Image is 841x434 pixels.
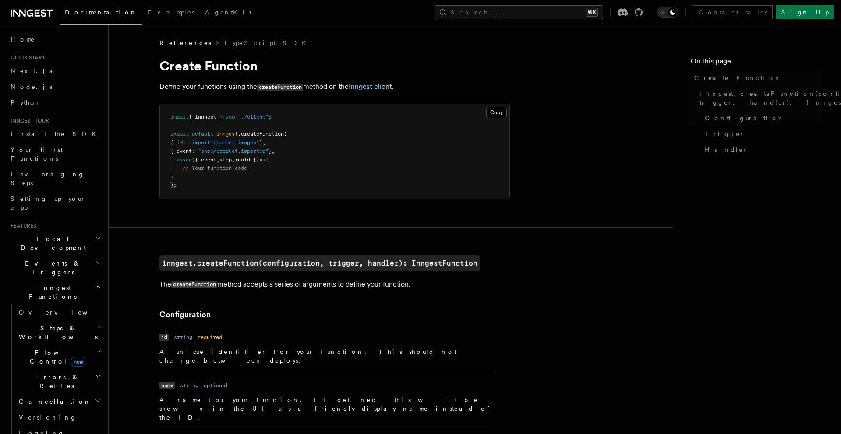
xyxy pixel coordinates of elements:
[11,171,85,186] span: Leveraging Steps
[15,324,98,341] span: Steps & Workflows
[177,157,192,163] span: async
[701,142,823,157] a: Handler
[7,117,49,124] span: Inngest tour
[198,148,269,154] span: "shop/product.imported"
[349,82,392,91] a: Inngest client
[7,166,103,191] a: Leveraging Steps
[7,255,103,280] button: Events & Triggers
[705,114,784,122] span: Configuration
[159,308,211,321] a: Configuration
[15,348,96,366] span: Flow Control
[776,5,834,19] a: Sign Up
[7,63,103,79] a: Next.js
[19,414,77,421] span: Versioning
[216,157,219,163] span: ,
[269,148,272,154] span: }
[435,5,603,19] button: Search...⌘K
[170,148,192,154] span: { event
[238,114,269,120] span: "./client"
[189,140,259,146] span: "import-product-images"
[192,148,195,154] span: :
[183,165,247,171] span: // Your function code
[15,304,103,320] a: Overview
[15,373,95,390] span: Errors & Retries
[15,345,103,369] button: Flow Controlnew
[657,7,678,17] button: Toggle dark mode
[11,146,63,162] span: Your first Functions
[219,157,232,163] span: step
[15,397,91,406] span: Cancellation
[693,5,773,19] a: Contact sales
[7,79,103,94] a: Node.js
[7,31,103,47] a: Home
[7,54,45,61] span: Quick start
[11,67,52,74] span: Next.js
[170,140,183,146] span: { id
[192,131,213,137] span: default
[174,334,192,341] dd: string
[284,131,287,137] span: (
[200,3,257,24] a: AgentKit
[7,234,95,252] span: Local Development
[696,86,823,110] a: inngest.createFunction(configuration, trigger, handler): InngestFunction
[259,157,265,163] span: =>
[269,114,272,120] span: ;
[262,140,265,146] span: ,
[159,334,169,341] code: id
[7,280,103,304] button: Inngest Functions
[15,320,103,345] button: Steps & Workflows
[7,283,95,301] span: Inngest Functions
[705,145,748,154] span: Handler
[223,114,235,120] span: from
[15,409,103,425] a: Versioning
[71,357,85,367] span: new
[170,182,177,188] span: );
[259,140,262,146] span: }
[11,99,42,106] span: Python
[7,222,36,229] span: Features
[159,382,175,389] code: name
[265,157,269,163] span: {
[7,191,103,215] a: Setting up your app
[11,130,101,137] span: Install the SDK
[159,80,510,93] p: Define your functions using the method on the .
[15,369,103,394] button: Errors & Retries
[159,255,480,271] a: inngest.createFunction(configuration, trigger, handler): InngestFunction
[15,394,103,409] button: Cancellation
[7,259,95,276] span: Events & Triggers
[216,131,238,137] span: inngest
[205,9,251,16] span: AgentKit
[694,73,781,82] span: Create Function
[701,126,823,142] a: Trigger
[159,395,496,422] p: A name for your function. If defined, this will be shown in the UI as a friendly display name ins...
[198,334,222,341] dd: required
[11,35,35,44] span: Home
[189,114,223,120] span: { inngest }
[170,174,173,180] span: }
[192,157,216,163] span: ({ event
[701,110,823,126] a: Configuration
[705,129,745,138] span: Trigger
[65,9,137,16] span: Documentation
[171,281,217,288] code: createFunction
[691,70,823,86] a: Create Function
[691,56,823,70] h4: On this page
[170,131,189,137] span: export
[586,8,598,17] kbd: ⌘K
[232,157,235,163] span: ,
[19,309,109,316] span: Overview
[60,3,142,24] a: Documentation
[159,58,510,73] h1: Create Function
[223,38,311,47] a: TypeScript SDK
[486,107,507,118] button: Copy
[7,126,103,142] a: Install the SDK
[238,131,284,137] span: .createFunction
[180,382,198,389] dd: string
[204,382,228,389] dd: optional
[235,157,259,163] span: runId })
[159,278,510,291] p: The method accepts a series of arguments to define your function.
[7,94,103,110] a: Python
[11,83,52,90] span: Node.js
[7,231,103,255] button: Local Development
